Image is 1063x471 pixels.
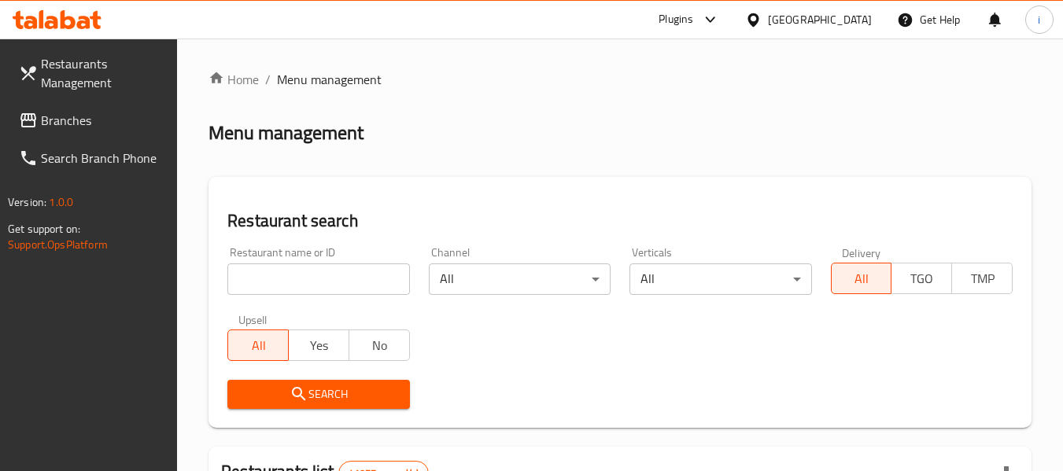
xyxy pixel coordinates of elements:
a: Branches [6,101,178,139]
div: [GEOGRAPHIC_DATA] [768,11,872,28]
span: Restaurants Management [41,54,165,92]
button: Yes [288,329,349,361]
span: TGO [898,267,946,290]
button: TMP [951,263,1013,294]
div: All [429,263,611,295]
a: Search Branch Phone [6,139,178,177]
input: Search for restaurant name or ID.. [227,263,409,295]
span: Branches [41,111,165,130]
div: Plugins [659,10,693,29]
li: / [265,70,271,89]
a: Home [209,70,259,89]
span: Version: [8,192,46,212]
button: No [349,329,410,361]
span: Search [240,385,397,404]
span: No [356,334,404,357]
a: Restaurants Management [6,45,178,101]
nav: breadcrumb [209,70,1032,89]
span: All [234,334,282,357]
span: 1.0.0 [49,192,73,212]
button: TGO [891,263,952,294]
h2: Restaurant search [227,209,1013,233]
span: TMP [958,267,1006,290]
h2: Menu management [209,120,364,145]
span: Yes [295,334,343,357]
label: Delivery [842,247,881,258]
span: All [838,267,886,290]
a: Support.OpsPlatform [8,234,108,255]
button: All [831,263,892,294]
label: Upsell [238,314,268,325]
div: All [629,263,811,295]
span: Menu management [277,70,382,89]
span: Get support on: [8,219,80,239]
span: i [1038,11,1040,28]
button: All [227,329,289,361]
button: Search [227,380,409,409]
span: Search Branch Phone [41,149,165,167]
